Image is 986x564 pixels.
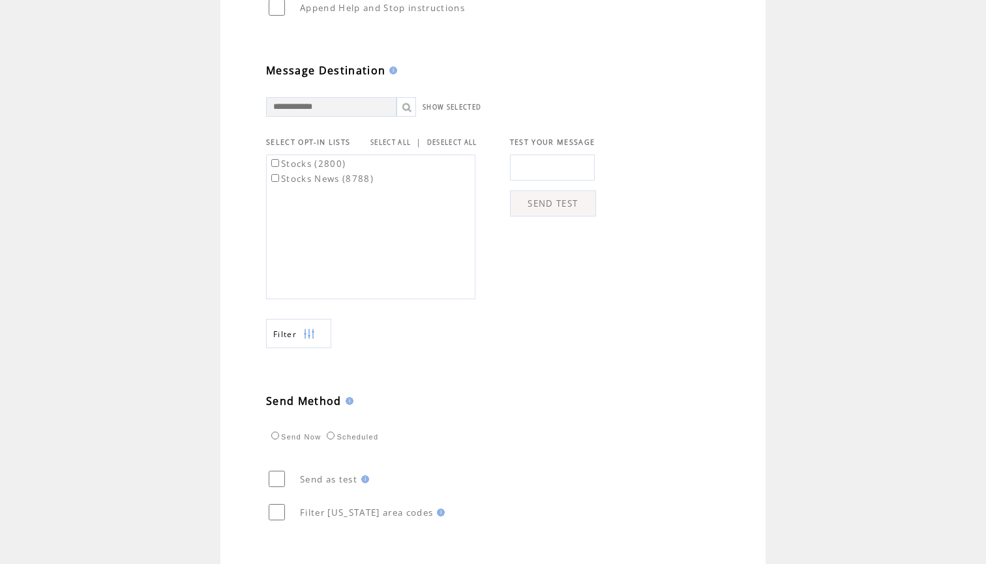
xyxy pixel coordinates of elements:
span: Filter [US_STATE] area codes [300,507,433,518]
img: help.gif [357,475,369,483]
a: SEND TEST [510,190,596,216]
span: Show filters [273,329,297,340]
a: Filter [266,319,331,348]
a: DESELECT ALL [427,138,477,147]
img: help.gif [385,67,397,74]
input: Stocks (2800) [271,159,279,167]
a: SELECT ALL [370,138,411,147]
a: SHOW SELECTED [423,103,481,111]
img: filters.png [303,319,315,349]
input: Send Now [271,432,279,439]
img: help.gif [342,397,353,405]
span: SELECT OPT-IN LISTS [266,138,350,147]
span: Send Method [266,394,342,408]
input: Stocks News (8788) [271,174,279,182]
span: Message Destination [266,63,385,78]
img: help.gif [433,509,445,516]
span: TEST YOUR MESSAGE [510,138,595,147]
span: Send as test [300,473,357,485]
label: Stocks (2800) [269,158,346,170]
input: Scheduled [327,432,335,439]
span: Append Help and Stop instructions [300,2,465,14]
span: | [416,136,421,148]
label: Stocks News (8788) [269,173,374,185]
label: Send Now [268,433,321,441]
label: Scheduled [323,433,378,441]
